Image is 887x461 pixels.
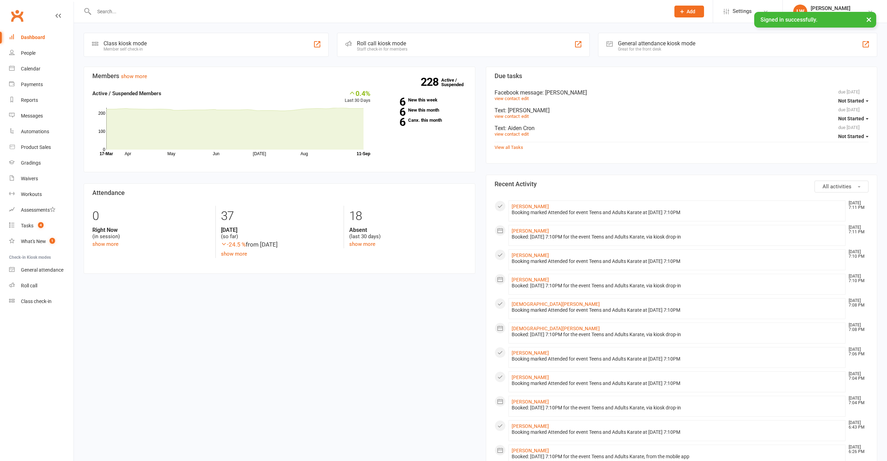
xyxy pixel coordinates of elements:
[21,97,38,103] div: Reports
[687,9,695,14] span: Add
[9,234,74,249] a: What's New1
[21,35,45,40] div: Dashboard
[512,429,843,435] div: Booking marked Attended for event Teens and Adults Karate at [DATE] 7:10PM
[542,89,587,96] span: : [PERSON_NAME]
[512,277,549,282] a: [PERSON_NAME]
[512,356,843,362] div: Booking marked Attended for event Teens and Adults Karate at [DATE] 7:10PM
[21,267,63,273] div: General attendance
[381,98,467,102] a: 6New this week
[838,134,864,139] span: Not Started
[381,107,405,117] strong: 6
[512,454,843,460] div: Booked: [DATE] 7:10PM for the event Teens and Adults Karate, from the mobile app
[9,155,74,171] a: Gradings
[733,3,752,19] span: Settings
[674,6,704,17] button: Add
[512,380,843,386] div: Booking marked Attended for event Teens and Adults Karate at [DATE] 7:10PM
[512,258,843,264] div: Booking marked Attended for event Teens and Adults Karate at [DATE] 7:10PM
[21,82,43,87] div: Payments
[9,278,74,294] a: Roll call
[9,294,74,309] a: Class kiosk mode
[495,73,869,80] h3: Due tasks
[9,108,74,124] a: Messages
[845,274,868,283] time: [DATE] 7:10 PM
[9,77,74,92] a: Payments
[92,227,210,233] strong: Right Now
[349,227,467,233] strong: Absent
[92,227,210,240] div: (in session)
[21,50,36,56] div: People
[512,423,549,429] a: [PERSON_NAME]
[505,125,535,131] span: : Aiden Cron
[845,323,868,332] time: [DATE] 7:08 PM
[845,250,868,259] time: [DATE] 7:10 PM
[495,114,520,119] a: view contact
[811,12,852,18] div: Emplify Booragoon
[104,47,147,52] div: Member self check-in
[512,252,549,258] a: [PERSON_NAME]
[495,131,520,137] a: view contact
[357,40,407,47] div: Roll call kiosk mode
[9,30,74,45] a: Dashboard
[349,241,375,247] a: show more
[21,129,49,134] div: Automations
[357,47,407,52] div: Staff check-in for members
[845,347,868,356] time: [DATE] 7:06 PM
[845,445,868,454] time: [DATE] 6:26 PM
[512,228,549,234] a: [PERSON_NAME]
[495,145,523,150] a: View all Tasks
[512,307,843,313] div: Booking marked Attended for event Teens and Adults Karate at [DATE] 7:10PM
[845,396,868,405] time: [DATE] 7:04 PM
[863,12,875,27] button: ×
[21,239,46,244] div: What's New
[221,241,246,248] span: -24.5 %
[21,160,41,166] div: Gradings
[49,238,55,244] span: 1
[845,421,868,430] time: [DATE] 6:43 PM
[92,73,467,80] h3: Members
[221,251,247,257] a: show more
[381,108,467,112] a: 6New this month
[104,40,147,47] div: Class kiosk mode
[811,5,852,12] div: [PERSON_NAME]
[9,124,74,139] a: Automations
[9,187,74,202] a: Workouts
[618,40,695,47] div: General attendance kiosk mode
[495,125,869,131] div: Text
[618,47,695,52] div: Great for the front desk
[845,372,868,381] time: [DATE] 7:04 PM
[9,61,74,77] a: Calendar
[512,204,549,209] a: [PERSON_NAME]
[9,139,74,155] a: Product Sales
[512,350,549,356] a: [PERSON_NAME]
[345,89,370,104] div: Last 30 Days
[221,227,338,240] div: (so far)
[92,241,118,247] a: show more
[8,7,26,24] a: Clubworx
[823,183,851,190] span: All activities
[495,181,869,188] h3: Recent Activity
[9,92,74,108] a: Reports
[349,206,467,227] div: 18
[381,117,405,127] strong: 6
[512,283,843,289] div: Booked: [DATE] 7:10PM for the event Teens and Adults Karate, via kiosk drop-in
[21,144,51,150] div: Product Sales
[221,227,338,233] strong: [DATE]
[495,89,869,96] div: Facebook message
[793,5,807,18] div: LW
[521,131,529,137] a: edit
[512,332,843,338] div: Booked: [DATE] 7:10PM for the event Teens and Adults Karate, via kiosk drop-in
[21,223,33,228] div: Tasks
[845,201,868,210] time: [DATE] 7:11 PM
[349,227,467,240] div: (last 30 days)
[512,405,843,411] div: Booked: [DATE] 7:10PM for the event Teens and Adults Karate, via kiosk drop-in
[441,73,472,92] a: 228Active / Suspended
[512,448,549,453] a: [PERSON_NAME]
[9,202,74,218] a: Assessments
[21,283,37,288] div: Roll call
[345,89,370,97] div: 0.4%
[381,118,467,122] a: 6Canx. this month
[92,90,161,97] strong: Active / Suspended Members
[92,7,665,16] input: Search...
[221,206,338,227] div: 37
[221,240,338,249] div: from [DATE]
